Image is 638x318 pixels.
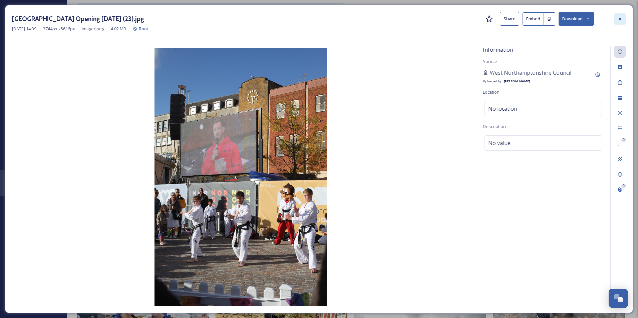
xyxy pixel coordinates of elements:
[483,79,503,83] span: Uploaded by:
[500,12,519,26] button: Share
[621,138,626,142] div: 0
[621,184,626,188] div: 0
[483,46,513,53] span: Information
[12,14,144,24] h3: [GEOGRAPHIC_DATA] Opening [DATE] (23).jpg
[82,26,104,32] span: image/jpeg
[504,79,530,83] strong: [PERSON_NAME]
[483,89,500,95] span: Location
[559,12,594,26] button: Download
[43,26,75,32] span: 3744 px x 5616 px
[609,289,628,308] button: Open Chat
[111,26,126,32] span: 4.02 MB
[490,69,571,77] span: West Northamptonshire Council
[523,12,544,26] button: Embed
[483,123,506,129] span: Description
[488,139,512,147] span: No value.
[483,58,497,64] span: Source
[12,26,36,32] span: [DATE] 14:39
[139,26,148,32] span: Root
[488,105,517,113] span: No location
[12,48,469,306] img: Northampton%20Market%20Square%20Opening%20Oct%202024%20(23).jpg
